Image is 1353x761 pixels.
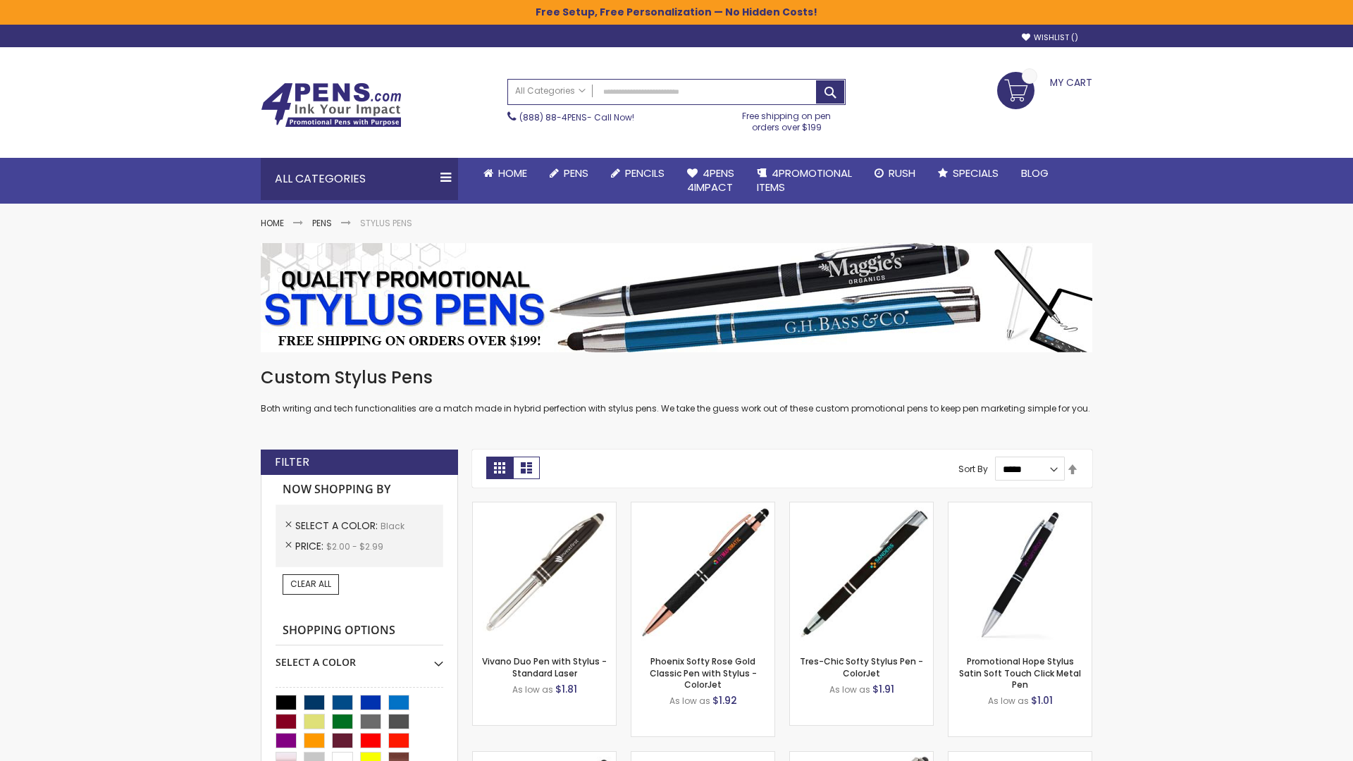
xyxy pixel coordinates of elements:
[631,502,774,645] img: Phoenix Softy Rose Gold Classic Pen with Stylus - ColorJet-Black
[829,683,870,695] span: As low as
[498,166,527,180] span: Home
[261,366,1092,415] div: Both writing and tech functionalities are a match made in hybrid perfection with stylus pens. We ...
[515,85,586,97] span: All Categories
[360,217,412,229] strong: Stylus Pens
[295,539,326,553] span: Price
[290,578,331,590] span: Clear All
[1010,158,1060,189] a: Blog
[482,655,607,679] a: Vivano Duo Pen with Stylus - Standard Laser
[486,457,513,479] strong: Grid
[959,655,1081,690] a: Promotional Hope Stylus Satin Soft Touch Click Metal Pen
[988,695,1029,707] span: As low as
[953,166,999,180] span: Specials
[381,520,404,532] span: Black
[600,158,676,189] a: Pencils
[261,158,458,200] div: All Categories
[326,540,383,552] span: $2.00 - $2.99
[472,158,538,189] a: Home
[949,502,1092,645] img: Promotional Hope Stylus Satin Soft Touch Click Metal Pen-Black
[473,502,616,514] a: Vivano Duo Pen with Stylus - Standard Laser-Black
[276,475,443,505] strong: Now Shopping by
[1022,32,1078,43] a: Wishlist
[519,111,634,123] span: - Call Now!
[872,682,894,696] span: $1.91
[276,616,443,646] strong: Shopping Options
[712,693,737,707] span: $1.92
[275,454,309,470] strong: Filter
[669,695,710,707] span: As low as
[512,683,553,695] span: As low as
[676,158,746,204] a: 4Pens4impact
[295,519,381,533] span: Select A Color
[312,217,332,229] a: Pens
[276,645,443,669] div: Select A Color
[261,217,284,229] a: Home
[800,655,923,679] a: Tres-Chic Softy Stylus Pen - ColorJet
[473,502,616,645] img: Vivano Duo Pen with Stylus - Standard Laser-Black
[283,574,339,594] a: Clear All
[625,166,665,180] span: Pencils
[261,243,1092,352] img: Stylus Pens
[555,682,577,696] span: $1.81
[757,166,852,194] span: 4PROMOTIONAL ITEMS
[519,111,587,123] a: (888) 88-4PENS
[538,158,600,189] a: Pens
[927,158,1010,189] a: Specials
[958,463,988,475] label: Sort By
[863,158,927,189] a: Rush
[1031,693,1053,707] span: $1.01
[790,502,933,514] a: Tres-Chic Softy Stylus Pen - ColorJet-Black
[949,502,1092,514] a: Promotional Hope Stylus Satin Soft Touch Click Metal Pen-Black
[261,82,402,128] img: 4Pens Custom Pens and Promotional Products
[1021,166,1049,180] span: Blog
[889,166,915,180] span: Rush
[650,655,757,690] a: Phoenix Softy Rose Gold Classic Pen with Stylus - ColorJet
[746,158,863,204] a: 4PROMOTIONALITEMS
[687,166,734,194] span: 4Pens 4impact
[261,366,1092,389] h1: Custom Stylus Pens
[728,105,846,133] div: Free shipping on pen orders over $199
[790,502,933,645] img: Tres-Chic Softy Stylus Pen - ColorJet-Black
[564,166,588,180] span: Pens
[508,80,593,103] a: All Categories
[631,502,774,514] a: Phoenix Softy Rose Gold Classic Pen with Stylus - ColorJet-Black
